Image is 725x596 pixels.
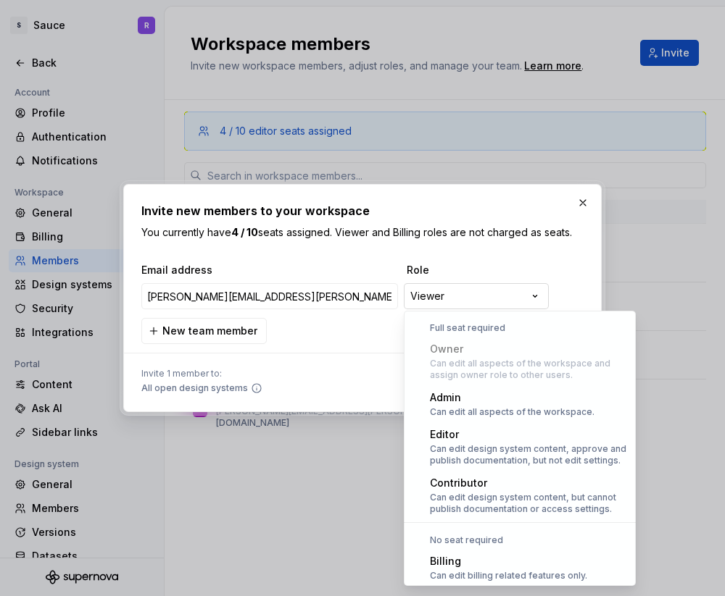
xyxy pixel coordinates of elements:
[430,555,461,567] span: Billing
[430,406,594,418] div: Can edit all aspects of the workspace.
[430,492,627,515] div: Can edit design system content, but cannot publish documentation or access settings.
[430,343,463,355] span: Owner
[430,358,627,381] div: Can edit all aspects of the workspace and assign owner role to other users.
[407,534,633,546] div: No seat required
[430,428,459,440] span: Editor
[430,443,627,466] div: Can edit design system content, approve and publish documentation, but not edit settings.
[430,570,587,582] div: Can edit billing related features only.
[430,477,487,489] span: Contributor
[407,322,633,334] div: Full seat required
[430,391,461,403] span: Admin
